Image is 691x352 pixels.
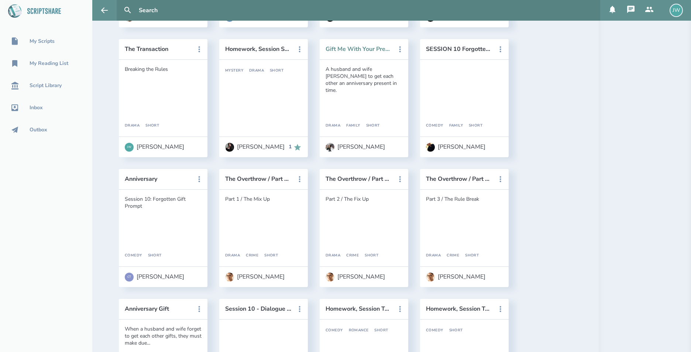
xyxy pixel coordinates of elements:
[140,124,159,128] div: Short
[125,325,202,346] div: When a husband and wife forget to get each other gifts, they must make due...
[326,46,392,52] button: Gift Me With Your Presence
[426,253,441,258] div: Drama
[30,38,55,44] div: My Scripts
[426,143,435,152] img: user_1750930607-crop.jpg
[240,253,258,258] div: Crime
[289,144,292,150] div: 1
[225,143,234,152] img: user_1750874150-crop.jpg
[426,306,492,312] button: Homework, Session Ten: "Turning Tables"
[426,46,492,52] button: SESSION 10 Forgotten Gift
[30,83,62,89] div: Script Library
[343,328,369,333] div: Romance
[426,196,503,203] div: Part 3 / The Rule Break
[426,124,443,128] div: Comedy
[289,143,302,152] div: 1 Recommends
[340,253,359,258] div: Crime
[125,253,142,258] div: Comedy
[237,144,285,150] div: [PERSON_NAME]
[225,306,292,312] button: Session 10 - Dialogue Scene
[225,139,285,155] a: [PERSON_NAME]
[326,269,385,285] a: [PERSON_NAME]
[137,273,184,280] div: [PERSON_NAME]
[426,269,485,285] a: [PERSON_NAME]
[30,61,68,66] div: My Reading List
[225,269,285,285] a: [PERSON_NAME]
[426,176,492,182] button: The Overthrow / Part 3 / The Rule Break
[443,124,463,128] div: Family
[438,144,485,150] div: [PERSON_NAME]
[326,66,402,94] div: A husband and wife [PERSON_NAME] to get each other an anniversary present in time.
[441,253,459,258] div: Crime
[264,69,283,73] div: Short
[459,253,479,258] div: Short
[125,46,191,52] button: The Transaction
[225,46,292,52] button: Homework, Session Seven: "Switch/Board"
[337,273,385,280] div: [PERSON_NAME]
[225,69,243,73] div: Mystery
[142,253,162,258] div: Short
[237,273,285,280] div: [PERSON_NAME]
[326,139,385,155] a: [PERSON_NAME]
[326,253,340,258] div: Drama
[326,124,340,128] div: Drama
[360,124,380,128] div: Short
[225,196,302,203] div: Part 1 / The Mix Up
[243,69,264,73] div: Drama
[670,4,683,17] div: JW
[426,328,443,333] div: Comedy
[225,273,234,282] img: user_1750497667-crop.jpg
[326,196,402,203] div: Part 2 / The Fix Up
[326,328,343,333] div: Comedy
[225,253,240,258] div: Drama
[326,143,334,152] img: user_1750533153-crop.jpg
[443,328,463,333] div: Short
[359,253,378,258] div: Short
[258,253,278,258] div: Short
[340,124,360,128] div: Family
[30,127,47,133] div: Outbox
[125,196,202,210] div: Session 10: Forgotten Gift Prompt
[30,105,43,111] div: Inbox
[326,273,334,282] img: user_1750497667-crop.jpg
[368,328,388,333] div: Short
[137,144,184,150] div: [PERSON_NAME]
[125,273,134,282] div: CT
[326,306,392,312] button: Homework, Session Ten: "Turning Tables"
[326,176,392,182] button: The Overthrow / Part 2 / The Fix Up
[125,306,191,312] button: Anniversary Gift
[125,124,140,128] div: Drama
[225,176,292,182] button: The Overthrow / Part 1 / The Mix Up
[463,124,482,128] div: Short
[438,273,485,280] div: [PERSON_NAME]
[125,176,191,182] button: Anniversary
[125,269,184,285] a: CT[PERSON_NAME]
[125,66,202,73] div: Breaking the Rules
[426,273,435,282] img: user_1750497667-crop.jpg
[125,143,134,152] div: JW
[426,139,485,155] a: [PERSON_NAME]
[337,144,385,150] div: [PERSON_NAME]
[125,139,184,155] a: JW[PERSON_NAME]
